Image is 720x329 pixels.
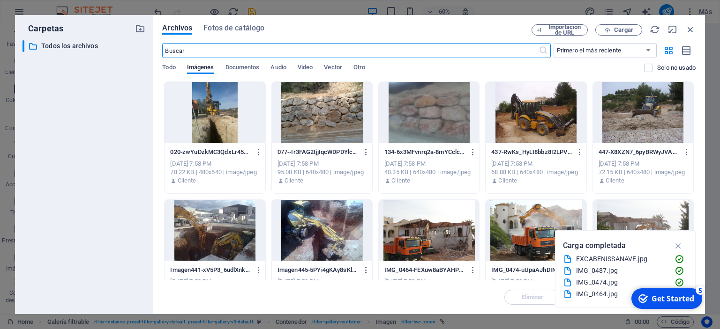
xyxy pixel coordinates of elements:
p: Cliente [498,176,517,185]
div: EXCABENISSANAVE.jpg [576,254,667,264]
div: IMG_0464.jpg [576,289,667,300]
div: [DATE] 7:58 PM [491,278,580,286]
span: Imágenes [187,62,214,75]
div: 40.35 KB | 640x480 | image/jpeg [384,168,473,176]
div: Get Started [25,9,68,19]
i: Volver a cargar [650,24,660,35]
button: Importación de URL [532,24,588,36]
p: IMG_0464-FEXuw8aBYAHP4sGDLjlH5w.jpg [384,266,465,274]
span: Vector [324,62,342,75]
div: [DATE] 7:58 PM [170,160,259,168]
input: Buscar [162,43,538,58]
p: Imagen441-xV5P3_6udlXnkNjED6rt1w.jpg [170,266,251,274]
i: Cerrar [685,24,696,35]
p: Cliente [285,176,303,185]
p: Carpetas [22,22,63,35]
p: Cliente [178,176,196,185]
span: Otro [353,62,365,75]
p: Cliente [391,176,410,185]
p: Carga completada [563,240,626,252]
div: IMG_0487.jpg [576,265,667,276]
div: 95.08 KB | 640x480 | image/jpeg [277,168,367,176]
div: 78.22 KB | 480x640 | image/jpeg [170,168,259,176]
div: [DATE] 7:58 PM [384,160,473,168]
span: Fotos de catálogo [203,22,264,34]
div: [DATE] 7:58 PM [277,278,367,286]
div: [DATE] 7:58 PM [599,160,688,168]
p: 447-X8XZN7_6pyBRWyJVAcFplg.jpg [599,148,679,156]
p: 077--Ir3FAG2tjjIqcWDPDYlcQ.jpg [277,148,358,156]
button: Cargar [595,24,642,36]
div: [DATE] 7:58 PM [170,278,259,286]
span: Cargar [614,27,633,33]
span: Documentos [225,62,260,75]
p: Solo muestra los archivos que no están usándose en el sitio web. Los archivos añadidos durante es... [657,64,696,72]
span: Audio [270,62,286,75]
p: 134-6x3MFvnrq2a-8mYCclcJyw.jpg [384,148,465,156]
span: Video [298,62,313,75]
span: Importación de URL [546,24,584,36]
div: [DATE] 7:58 PM [491,160,580,168]
div: [DATE] 7:58 PM [277,160,367,168]
div: 68.88 KB | 640x480 | image/jpeg [491,168,580,176]
div: Get Started 5 items remaining, 0% complete [5,4,76,24]
div: IMG_0474.jpg [576,277,667,288]
div: [DATE] 7:58 PM [384,278,473,286]
div: 72.15 KB | 640x480 | image/jpeg [599,168,688,176]
i: Crear carpeta [135,23,145,34]
div: 5 [69,1,79,10]
span: Archivos [162,22,192,34]
div: ​ [22,40,24,52]
p: Imagen445-5PYi4gKAy8sKlUpvvBqubw.jpg [277,266,358,274]
p: 437-RwKs_HyLt8bbz8I2LPV_UA.jpg [491,148,572,156]
p: 020-zwYuDzkMC3QdxLr45ZTGvw.jpg [170,148,251,156]
p: Cliente [606,176,624,185]
span: Todo [162,62,175,75]
p: Todos los archivos [41,41,128,51]
p: IMG_0474-uUpaAJhDINaIRNLNUnTACg.jpg [491,266,572,274]
i: Minimizar [667,24,678,35]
